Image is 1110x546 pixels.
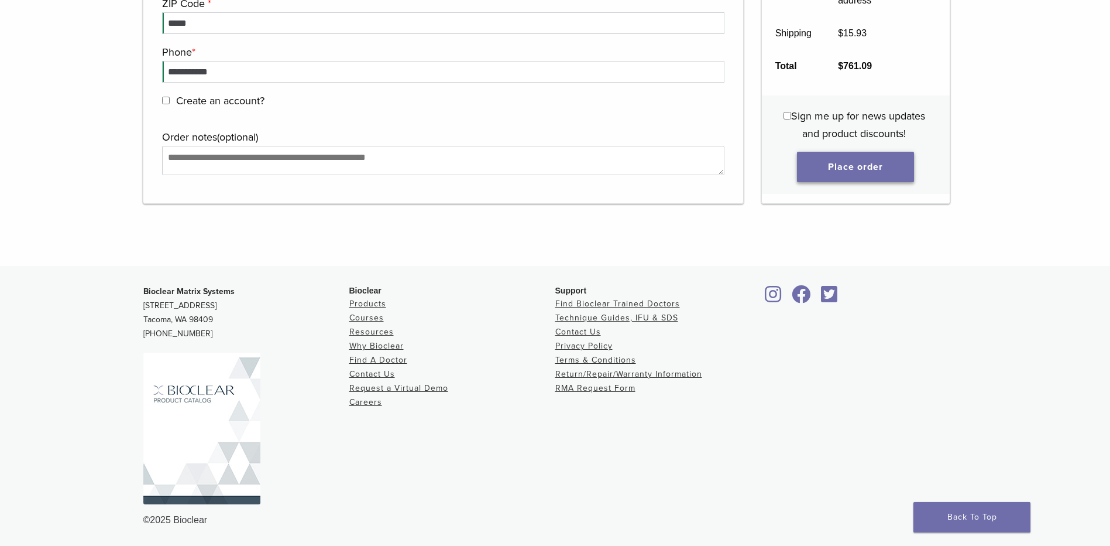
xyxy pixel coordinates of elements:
[838,60,872,70] bdi: 761.09
[783,112,791,120] input: Sign me up for news updates and product discounts!
[762,16,825,49] th: Shipping
[349,397,382,407] a: Careers
[838,28,867,37] bdi: 15.93
[349,286,382,295] span: Bioclear
[143,285,349,341] p: [STREET_ADDRESS] Tacoma, WA 98409 [PHONE_NUMBER]
[555,369,702,379] a: Return/Repair/Warranty Information
[349,341,404,351] a: Why Bioclear
[555,327,601,337] a: Contact Us
[838,28,843,37] span: $
[143,286,235,296] strong: Bioclear Matrix Systems
[349,299,386,309] a: Products
[555,299,680,309] a: Find Bioclear Trained Doctors
[217,131,258,144] span: (optional)
[555,383,635,393] a: RMA Request Form
[143,353,260,504] img: Bioclear
[555,341,613,351] a: Privacy Policy
[349,355,407,365] a: Find A Doctor
[762,49,825,82] th: Total
[791,110,925,140] span: Sign me up for news updates and product discounts!
[555,313,678,323] a: Technique Guides, IFU & SDS
[143,513,967,527] div: ©2025 Bioclear
[162,43,722,61] label: Phone
[349,327,394,337] a: Resources
[349,383,448,393] a: Request a Virtual Demo
[162,128,722,146] label: Order notes
[788,292,815,304] a: Bioclear
[349,313,384,323] a: Courses
[913,502,1030,533] a: Back To Top
[838,60,843,70] span: $
[761,292,786,304] a: Bioclear
[555,286,587,295] span: Support
[797,152,914,182] button: Place order
[176,94,264,107] span: Create an account?
[162,97,170,104] input: Create an account?
[349,369,395,379] a: Contact Us
[555,355,636,365] a: Terms & Conditions
[817,292,842,304] a: Bioclear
